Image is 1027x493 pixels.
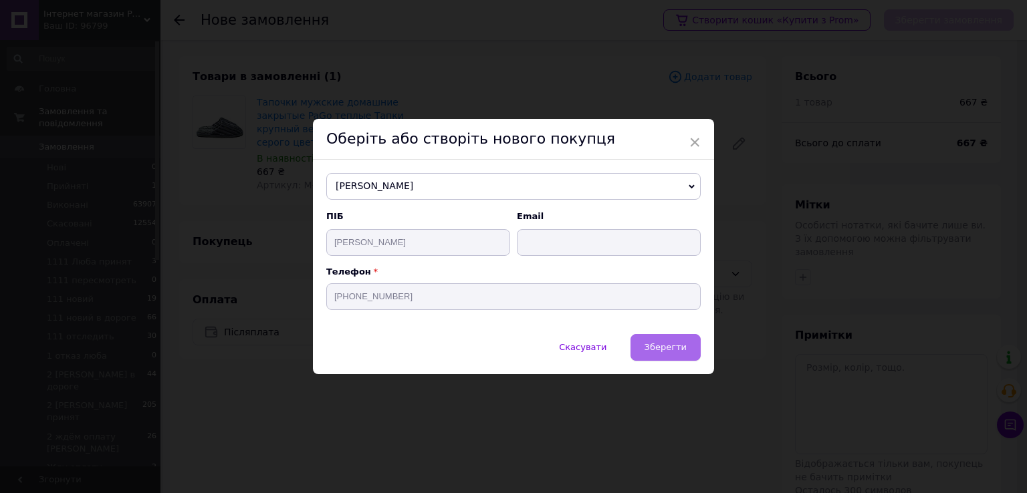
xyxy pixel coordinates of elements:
[517,210,701,222] span: Email
[631,334,701,361] button: Зберегти
[559,342,606,352] span: Скасувати
[326,173,701,200] span: [PERSON_NAME]
[689,131,701,154] span: ×
[545,334,620,361] button: Скасувати
[326,210,510,222] span: ПІБ
[313,119,714,160] div: Оберіть або створіть нового покупця
[326,283,701,310] input: +38 096 0000000
[645,342,687,352] span: Зберегти
[326,267,701,277] p: Телефон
